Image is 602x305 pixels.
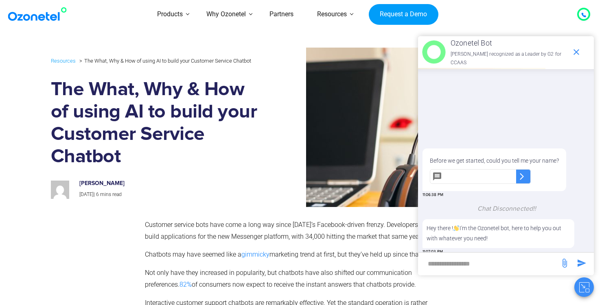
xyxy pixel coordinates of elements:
[77,56,251,66] li: The What, Why & How of using AI to build your Customer Service Chatbot
[241,251,269,258] a: gimmicky
[574,255,590,271] span: send message
[96,192,99,197] span: 6
[477,205,536,213] span: Chat Disconnected!!
[556,255,573,271] span: send message
[145,267,454,291] p: Not only have they increased in popularity, but chatbots have also shifted our communication pref...
[422,40,446,64] img: header
[79,190,251,199] p: |
[422,257,556,271] div: new-msg-input
[574,277,594,297] button: Close chat
[422,249,443,255] span: 11:07:03 PM
[430,156,559,166] p: Before we get started, could you tell me your name?
[100,192,122,197] span: mins read
[145,249,454,261] p: Chatbots may have seemed like a marketing trend at first, but they’ve held up since that time.
[79,180,251,187] h6: [PERSON_NAME]
[51,78,260,168] h1: The What, Why & How of using AI to build your Customer Service Chatbot
[51,181,69,199] img: ccd51dcc6b70bf1fbe0579ea970ecb4917491bb0517df2acb65846e8d9adaf97
[180,281,192,288] a: 82%
[79,192,94,197] span: [DATE]
[451,50,567,68] p: [PERSON_NAME] recognized as a Leader by G2 for CCAAS
[369,4,438,25] a: Request a Demo
[422,192,443,198] span: 11:06:38 PM
[453,225,459,231] img: 👋
[427,223,570,244] p: Hey there ! I'm the Ozonetel bot, here to help you out with whatever you need!
[568,44,584,60] span: end chat or minimize
[451,37,567,50] p: Ozonetel Bot
[145,219,454,243] p: Customer service bots have come a long way since [DATE]’s Facebook-driven frenzy. Developers race...
[51,56,76,65] a: Resources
